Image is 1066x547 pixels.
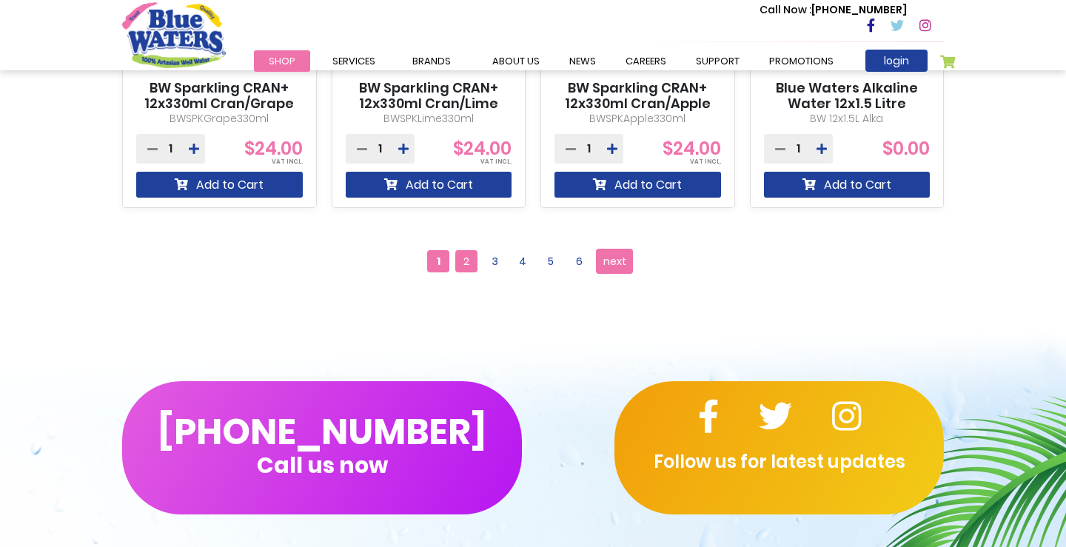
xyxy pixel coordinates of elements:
a: Blue Waters Alkaline Water 12x1.5 Litre [764,80,931,112]
span: Shop [269,54,295,68]
button: Add to Cart [554,172,721,198]
button: [PHONE_NUMBER]Call us now [122,381,522,514]
span: $24.00 [244,136,303,161]
p: BW 12x1.5L Alka [764,111,931,127]
p: BWSPKLime330ml [346,111,512,127]
a: next [596,249,633,274]
a: login [865,50,928,72]
p: [PHONE_NUMBER] [760,2,907,18]
a: careers [611,50,681,72]
span: Call us now [257,461,388,469]
button: Add to Cart [346,172,512,198]
a: 2 [455,250,477,272]
span: 1 [427,250,449,272]
a: Promotions [754,50,848,72]
a: BW Sparkling CRAN+ 12x330ml Cran/Grape [136,80,303,112]
p: Follow us for latest updates [614,449,944,475]
a: 5 [540,250,562,272]
button: Add to Cart [136,172,303,198]
span: $24.00 [453,136,512,161]
a: about us [477,50,554,72]
p: BWSPKGrape330ml [136,111,303,127]
span: next [603,250,626,272]
a: support [681,50,754,72]
button: Add to Cart [764,172,931,198]
span: $0.00 [882,136,930,161]
span: Call Now : [760,2,811,17]
a: 4 [512,250,534,272]
a: 6 [568,250,590,272]
span: Brands [412,54,451,68]
p: BWSPKApple330ml [554,111,721,127]
a: store logo [122,2,226,67]
a: BW Sparkling CRAN+ 12x330ml Cran/Lime [346,80,512,112]
a: News [554,50,611,72]
a: 3 [483,250,506,272]
span: $24.00 [663,136,721,161]
span: Services [332,54,375,68]
a: BW Sparkling CRAN+ 12x330ml Cran/Apple [554,80,721,112]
